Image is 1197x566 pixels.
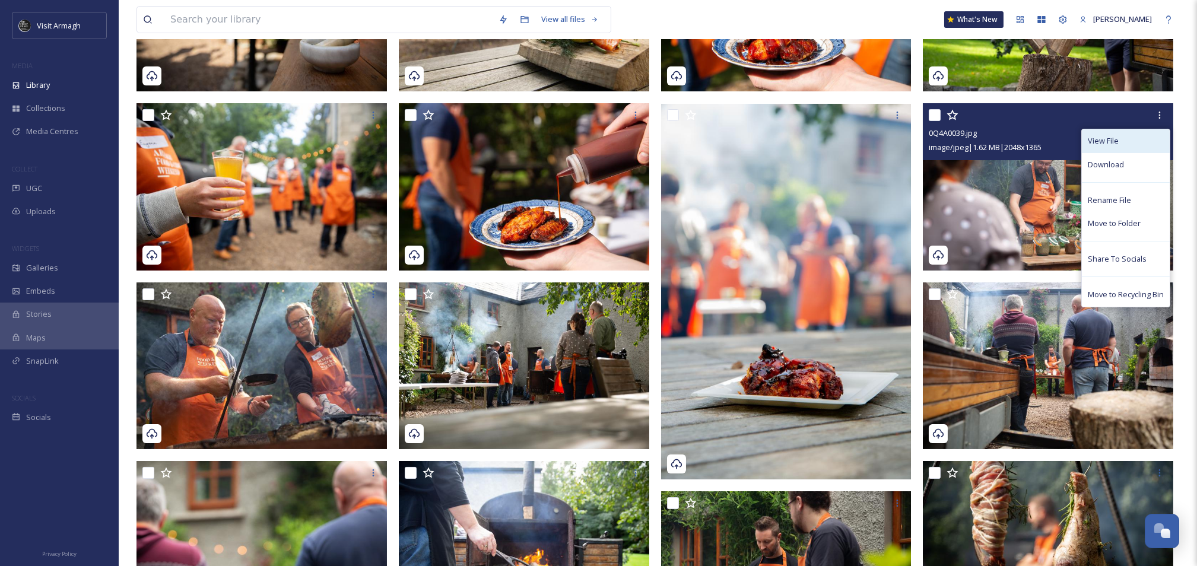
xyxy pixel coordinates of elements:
[26,285,55,297] span: Embeds
[1145,514,1179,548] button: Open Chat
[26,183,42,194] span: UGC
[136,103,387,271] img: 0Q4A0443.jpg
[26,103,65,114] span: Collections
[12,244,39,253] span: WIDGETS
[26,355,59,367] span: SnapLink
[26,206,56,217] span: Uploads
[1088,253,1147,265] span: Share To Socials
[12,61,33,70] span: MEDIA
[26,309,52,320] span: Stories
[37,20,81,31] span: Visit Armagh
[42,546,77,560] a: Privacy Policy
[12,164,37,173] span: COLLECT
[26,262,58,274] span: Galleries
[136,282,387,450] img: 0Q4A0172.jpg
[1093,14,1152,24] span: [PERSON_NAME]
[1088,135,1119,147] span: View File
[1088,195,1131,206] span: Rename File
[26,80,50,91] span: Library
[923,103,1173,271] img: 0Q4A0039.jpg
[26,332,46,344] span: Maps
[399,103,649,271] img: 0Q4A0392.jpg
[19,20,31,31] img: THE-FIRST-PLACE-VISIT-ARMAGH.COM-BLACK.jpg
[164,7,493,33] input: Search your library
[929,128,977,138] span: 0Q4A0039.jpg
[661,104,912,479] img: 0Q4A0330.jpg
[535,8,605,31] a: View all files
[923,282,1173,450] img: 0Q4A0054.jpg
[42,550,77,558] span: Privacy Policy
[1088,218,1141,229] span: Move to Folder
[1074,8,1158,31] a: [PERSON_NAME]
[944,11,1004,28] a: What's New
[399,282,649,450] img: 0Q4A0019.jpg
[929,142,1042,152] span: image/jpeg | 1.62 MB | 2048 x 1365
[12,393,36,402] span: SOCIALS
[26,412,51,423] span: Socials
[26,126,78,137] span: Media Centres
[1088,289,1164,300] span: Move to Recycling Bin
[1088,159,1124,170] span: Download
